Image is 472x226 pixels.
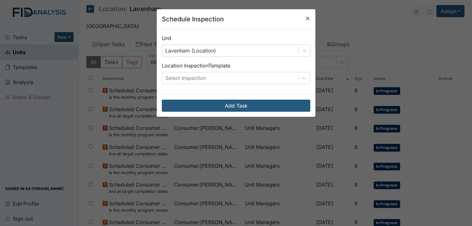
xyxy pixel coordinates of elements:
div: Lavenham (Location) [165,47,216,54]
div: Select Inspection [165,74,206,82]
label: Location Inspection Template [162,62,230,69]
label: Unit [162,34,171,42]
span: × [305,13,310,23]
h5: Schedule Inspection [162,14,224,24]
button: Add Task [162,100,310,112]
button: Close [300,9,315,27]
